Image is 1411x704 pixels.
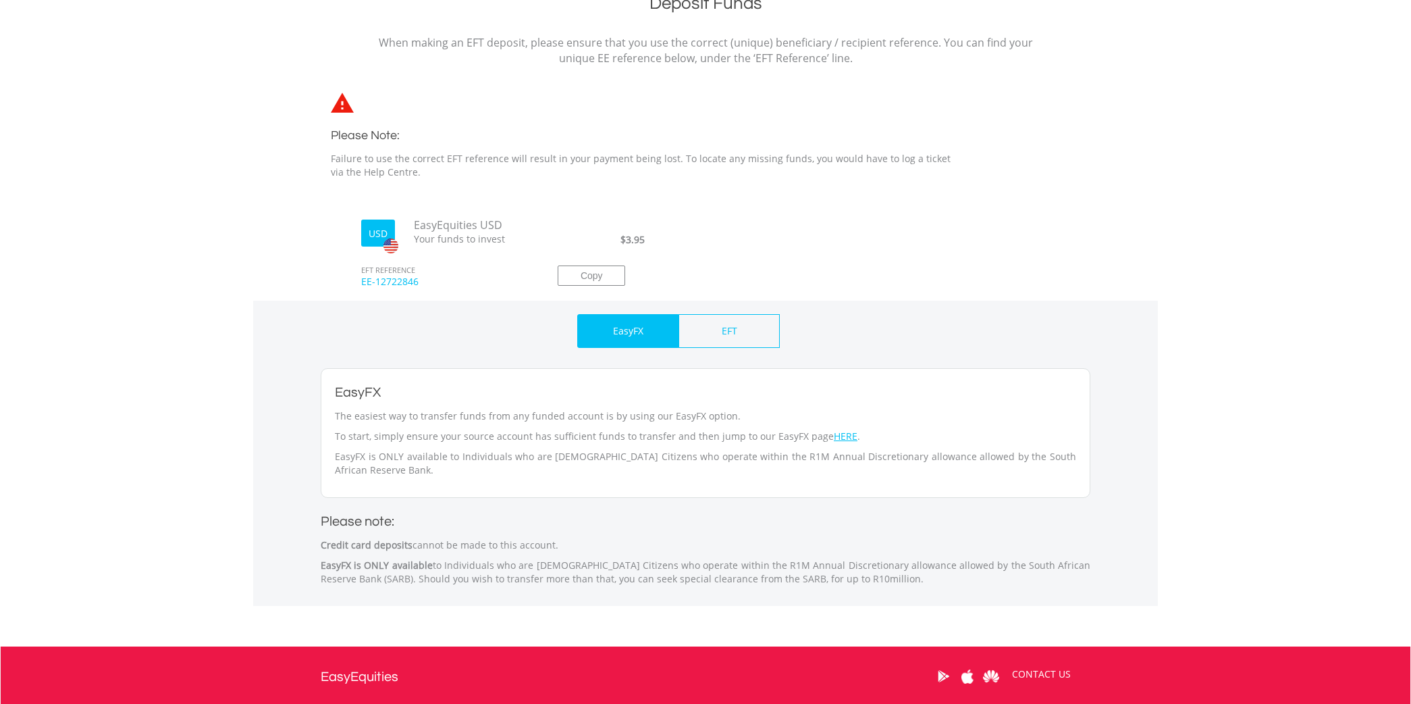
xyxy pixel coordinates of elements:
span: EasyEquities USD [404,218,539,233]
a: Apple [955,655,979,697]
p: cannot be made to this account. [321,538,1090,552]
p: to Individuals who are [DEMOGRAPHIC_DATA] Citizens who operate within the R1M Annual Discretionar... [321,559,1090,586]
strong: Credit card deposits [321,538,412,551]
h2: Please note: [321,511,1090,532]
img: statements-icon-error-satrix.svg [331,93,354,113]
a: Huawei [979,655,1003,697]
a: HERE [834,430,857,443]
button: Copy [558,266,625,286]
a: Google Play [932,655,955,697]
p: EasyFX is ONLY available to Individuals who are [DEMOGRAPHIC_DATA] Citizens who operate within th... [335,450,1076,477]
p: To start, simply ensure your source account has sufficient funds to transfer and then jump to our... [335,430,1076,443]
h2: EasyFX [335,382,1076,403]
span: EFT REFERENCE [351,247,537,276]
a: CONTACT US [1003,655,1080,693]
p: Failure to use the correct EFT reference will result in your payment being lost. To locate any mi... [331,152,965,179]
span: $3.95 [620,233,645,246]
p: EasyFX [613,324,643,338]
strong: EasyFX is ONLY available [321,559,433,572]
p: EFT [722,324,737,338]
span: Your funds to invest [404,232,539,246]
label: USD [369,227,388,241]
span: EE-12722846 [351,275,537,301]
h3: Please Note: [331,126,965,145]
p: When making an EFT deposit, please ensure that you use the correct (unique) beneficiary / recipie... [378,35,1033,66]
p: The easiest way to transfer funds from any funded account is by using our EasyFX option. [335,409,1076,423]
